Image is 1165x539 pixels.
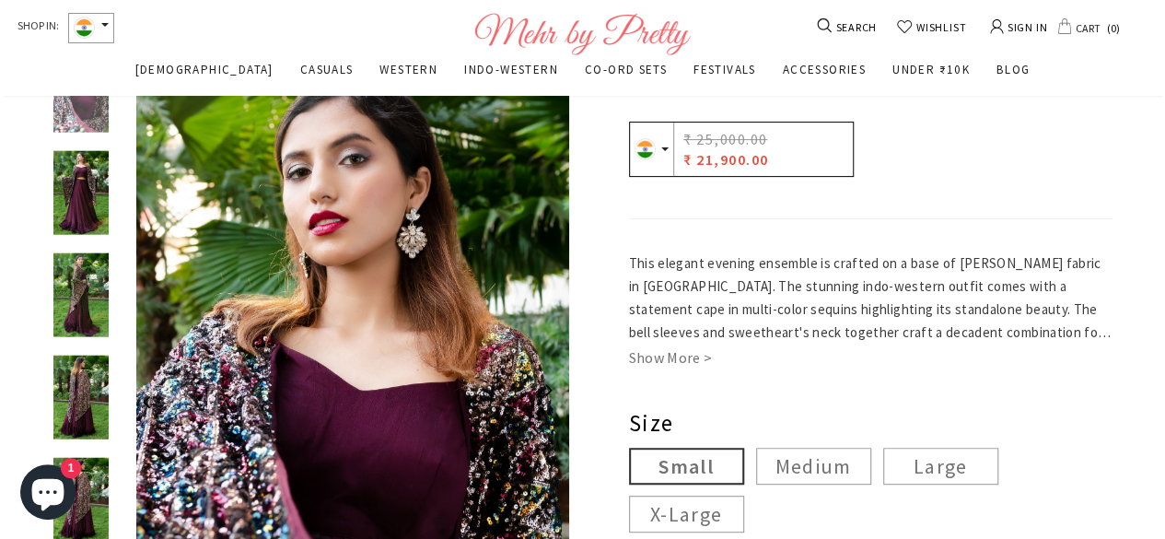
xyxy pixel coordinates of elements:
[693,62,756,77] span: FESTIVALS
[300,62,354,77] span: CASUALS
[300,60,354,95] a: CASUALS
[464,62,558,77] span: INDO-WESTERN
[756,448,871,485] label: Medium
[990,12,1047,41] a: SIGN IN
[892,62,970,77] span: UNDER ₹10K
[996,60,1031,95] a: BLOG
[474,13,691,55] img: Logo Footer
[135,60,274,95] a: [DEMOGRAPHIC_DATA]
[17,13,59,43] span: SHOP IN:
[1102,17,1124,39] span: 0
[892,60,970,95] a: UNDER ₹10K
[49,356,113,439] img: Burgundy Gown with Cape
[783,62,866,77] span: ACCESSORIES
[379,62,437,77] span: WESTERN
[629,496,744,533] label: X-Large
[629,408,674,438] span: Size
[1072,17,1102,39] span: CART
[629,347,713,368] a: Show More >
[49,151,113,235] img: Burgundy Gown with Cape
[683,130,767,148] span: ₹ 25,000.00
[629,254,1111,387] span: This elegant evening ensemble is crafted on a base of [PERSON_NAME] fabric in [GEOGRAPHIC_DATA]. ...
[883,448,998,485] label: Large
[996,62,1031,77] span: BLOG
[464,60,558,95] a: INDO-WESTERN
[913,18,966,38] span: WISHLIST
[49,253,113,337] img: Burgundy Gown with Cape
[635,138,656,160] img: INR
[585,62,667,77] span: CO-ORD SETS
[379,60,437,95] a: WESTERN
[783,60,866,95] a: ACCESSORIES
[15,464,81,524] inbox-online-store-chat: Shopify online store chat
[135,62,274,77] span: [DEMOGRAPHIC_DATA]
[1004,15,1047,38] span: SIGN IN
[629,448,744,485] label: Small
[693,60,756,95] a: FESTIVALS
[663,346,973,364] span: Base fabric- [PERSON_NAME] and Sequinced fabric
[683,150,768,169] span: ₹ 21,900.00
[819,18,877,38] a: SEARCH
[833,18,877,38] span: SEARCH
[585,60,667,95] a: CO-ORD SETS
[896,18,966,38] a: WISHLIST
[1057,17,1124,39] a: CART 0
